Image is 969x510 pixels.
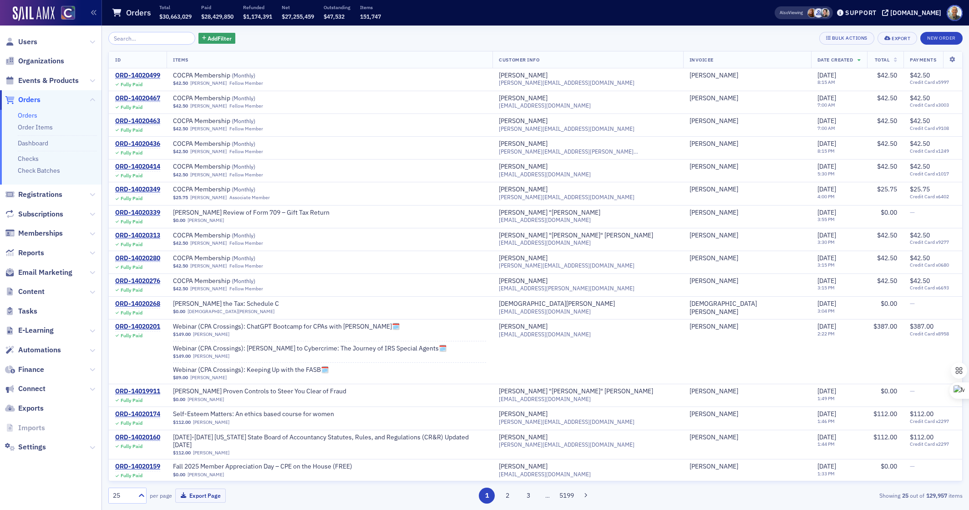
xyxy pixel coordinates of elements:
[18,228,63,238] span: Memberships
[18,209,63,219] span: Subscriptions
[5,248,44,258] a: Reports
[5,306,37,316] a: Tasks
[18,423,45,433] span: Imports
[18,166,60,175] a: Check Batches
[5,325,54,335] a: E-Learning
[18,442,46,452] span: Settings
[55,6,75,21] a: View Homepage
[5,365,44,375] a: Finance
[18,248,44,258] span: Reports
[18,190,62,200] span: Registrations
[18,123,53,131] a: Order Items
[18,111,37,119] a: Orders
[5,384,46,394] a: Connect
[18,268,72,278] span: Email Marketing
[5,442,46,452] a: Settings
[18,403,44,413] span: Exports
[18,56,64,66] span: Organizations
[18,345,61,355] span: Automations
[5,190,62,200] a: Registrations
[18,155,39,163] a: Checks
[18,139,48,147] a: Dashboard
[18,287,45,297] span: Content
[5,95,41,105] a: Orders
[5,423,45,433] a: Imports
[5,403,44,413] a: Exports
[18,384,46,394] span: Connect
[18,76,79,86] span: Events & Products
[18,306,37,316] span: Tasks
[61,6,75,20] img: SailAMX
[5,268,72,278] a: Email Marketing
[5,56,64,66] a: Organizations
[18,365,44,375] span: Finance
[18,95,41,105] span: Orders
[5,287,45,297] a: Content
[5,76,79,86] a: Events & Products
[13,6,55,21] img: SailAMX
[5,345,61,355] a: Automations
[5,228,63,238] a: Memberships
[18,37,37,47] span: Users
[5,209,63,219] a: Subscriptions
[18,325,54,335] span: E-Learning
[5,37,37,47] a: Users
